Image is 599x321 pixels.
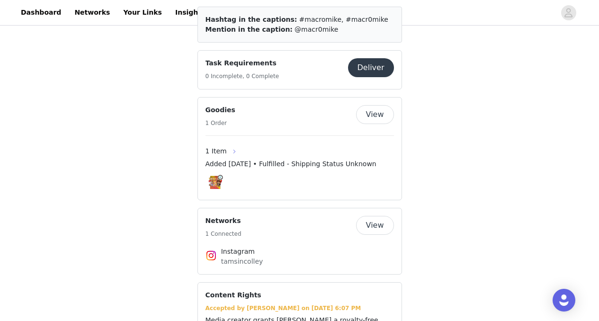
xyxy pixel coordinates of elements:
[348,58,394,77] button: Deliver
[295,26,338,33] span: @macr0mike
[170,2,211,23] a: Insights
[213,2,254,23] a: Payouts
[553,289,575,312] div: Open Intercom Messenger
[206,119,235,127] h5: 1 Order
[206,290,261,300] h4: Content Rights
[206,26,293,33] span: Mention in the caption:
[206,230,241,238] h5: 1 Connected
[221,247,378,257] h4: Instagram
[221,257,378,267] p: tamsincolley
[206,72,279,80] h5: 0 Incomplete, 0 Complete
[356,216,394,235] button: View
[206,304,394,312] div: Accepted by [PERSON_NAME] on [DATE] 6:07 PM
[206,159,376,169] span: Added [DATE] • Fulfilled - Shipping Status Unknown
[206,105,235,115] h4: Goodies
[206,146,227,156] span: 1 Item
[206,58,279,68] h4: Task Requirements
[356,105,394,124] button: View
[197,50,402,89] div: Task Requirements
[69,2,116,23] a: Networks
[206,216,241,226] h4: Networks
[206,16,297,23] span: Hashtag in the captions:
[197,208,402,275] div: Networks
[299,16,388,23] span: #macromike, #macr0mike
[117,2,168,23] a: Your Links
[206,173,225,192] img: PR BOX - HASTA Bundle
[197,97,402,200] div: Goodies
[564,5,573,20] div: avatar
[15,2,67,23] a: Dashboard
[206,250,217,261] img: Instagram Icon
